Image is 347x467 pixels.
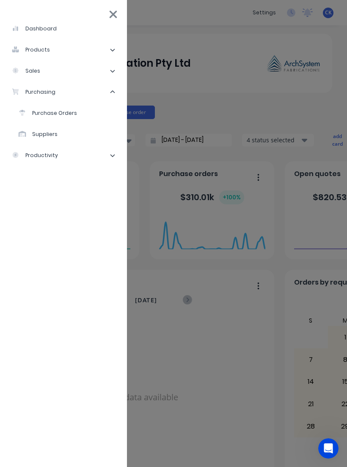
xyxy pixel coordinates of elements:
div: dashboard [12,25,57,33]
div: purchasing [12,88,55,96]
div: Purchase Orders [19,109,77,117]
div: Suppliers [19,130,58,138]
iframe: Intercom live chat [318,438,339,459]
div: productivity [12,152,58,159]
div: products [12,46,50,54]
div: sales [12,67,40,75]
